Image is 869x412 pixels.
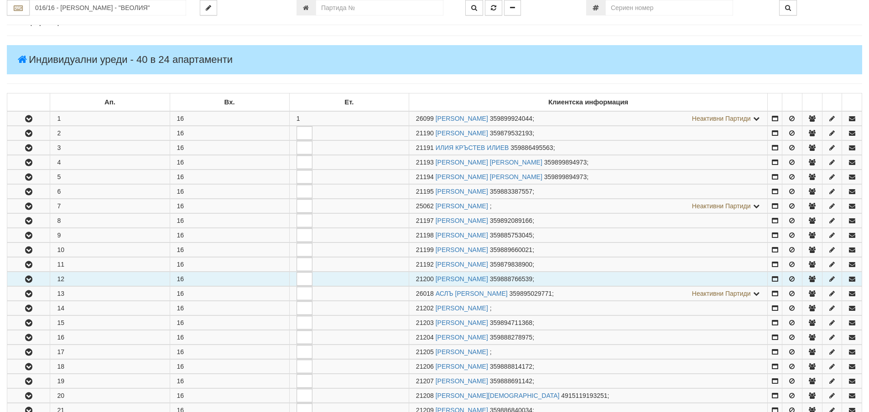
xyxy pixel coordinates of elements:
span: 359879838900 [490,261,532,268]
span: Партида № [416,159,434,166]
td: 16 [170,155,289,170]
span: Партида № [416,334,434,341]
span: Партида № [416,217,434,224]
td: 16 [170,287,289,301]
span: Партида № [416,275,434,283]
td: ; [409,243,768,257]
td: ; [409,111,768,126]
td: ; [409,257,768,272]
td: 13 [50,287,170,301]
span: 359899924044 [490,115,532,122]
span: Партида № [416,348,434,355]
td: Ет.: No sort applied, sorting is disabled [289,93,409,112]
span: Неактивни Партиди [692,202,751,210]
a: ИЛИЯ КРЪСТЕВ ИЛИЕВ [436,144,509,151]
span: 359889660021 [490,246,532,253]
td: ; [409,272,768,286]
span: 359888691142 [490,377,532,385]
td: ; [409,345,768,359]
span: Партида № [416,363,434,370]
span: 359892089166 [490,217,532,224]
td: 16 [170,330,289,345]
td: ; [409,287,768,301]
td: 10 [50,243,170,257]
td: 5 [50,170,170,184]
td: ; [409,170,768,184]
td: 16 [170,301,289,315]
a: [PERSON_NAME] [436,275,488,283]
td: 19 [50,374,170,388]
td: 16 [50,330,170,345]
td: 16 [170,257,289,272]
td: 11 [50,257,170,272]
td: 16 [170,214,289,228]
td: 16 [170,389,289,403]
td: ; [409,374,768,388]
td: ; [409,228,768,242]
a: [PERSON_NAME] [436,348,488,355]
span: 359899894973 [544,173,587,180]
td: : No sort applied, sorting is disabled [768,93,782,112]
td: Ап.: No sort applied, sorting is disabled [50,93,170,112]
span: Неактивни Партиди [692,115,751,122]
td: : No sort applied, sorting is disabled [7,93,50,112]
a: [PERSON_NAME] [436,202,488,210]
span: 359888814172 [490,363,532,370]
a: [PERSON_NAME] [436,129,488,137]
td: Вх.: No sort applied, sorting is disabled [170,93,289,112]
td: 16 [170,170,289,184]
span: Партида № [416,246,434,253]
a: [PERSON_NAME] [436,334,488,341]
span: Партида № [416,173,434,180]
a: [PERSON_NAME] [436,304,488,312]
span: Партида № [416,261,434,268]
a: [PERSON_NAME] [436,217,488,224]
td: 16 [170,228,289,242]
td: 16 [170,111,289,126]
td: 7 [50,199,170,213]
span: Партида № [416,232,434,239]
a: [PERSON_NAME] [436,377,488,385]
td: ; [409,389,768,403]
td: ; [409,199,768,213]
td: : No sort applied, sorting is disabled [822,93,842,112]
span: 359899894973 [544,159,587,166]
td: ; [409,141,768,155]
td: ; [409,185,768,199]
span: Партида № [416,115,434,122]
td: 15 [50,316,170,330]
span: 4915119193251 [561,392,607,399]
span: Неактивни Партиди [692,290,751,297]
td: 16 [170,272,289,286]
td: ; [409,301,768,315]
span: 359888766539 [490,275,532,283]
a: АСЛЪ [PERSON_NAME] [436,290,508,297]
td: 16 [170,199,289,213]
td: : No sort applied, sorting is disabled [782,93,802,112]
td: 16 [170,374,289,388]
a: [PERSON_NAME] [436,246,488,253]
span: 359885753045 [490,232,532,239]
td: 16 [170,185,289,199]
span: Партида № [416,319,434,326]
span: Партида № [416,304,434,312]
a: [PERSON_NAME] [436,115,488,122]
td: ; [409,214,768,228]
a: [PERSON_NAME] [PERSON_NAME] [436,173,542,180]
span: 359883387557 [490,188,532,195]
td: 16 [170,141,289,155]
td: Клиентска информация: No sort applied, sorting is disabled [409,93,768,112]
td: 16 [170,316,289,330]
td: ; [409,360,768,374]
td: 6 [50,185,170,199]
td: 18 [50,360,170,374]
a: [PERSON_NAME] [436,261,488,268]
a: [PERSON_NAME] [436,363,488,370]
td: 3 [50,141,170,155]
span: Партида № [416,377,434,385]
span: Партида № [416,144,434,151]
td: 1 [50,111,170,126]
span: 359894711368 [490,319,532,326]
td: 16 [170,345,289,359]
td: 14 [50,301,170,315]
